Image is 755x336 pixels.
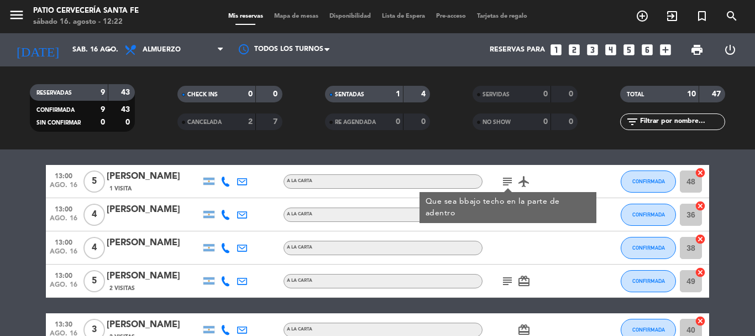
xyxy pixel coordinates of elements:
div: LOG OUT [714,33,747,66]
strong: 0 [273,90,280,98]
span: RESERVADAS [36,90,72,96]
input: Filtrar por nombre... [639,116,725,128]
span: print [690,43,704,56]
i: turned_in_not [695,9,709,23]
span: CONFIRMADA [632,178,665,184]
i: add_box [658,43,673,57]
strong: 0 [248,90,253,98]
i: looks_one [549,43,563,57]
button: CONFIRMADA [621,270,676,292]
span: Disponibilidad [324,13,376,19]
span: CONFIRMADA [632,211,665,218]
span: A LA CARTA [287,327,312,332]
span: SERVIDAS [483,92,510,97]
span: Mapa de mesas [269,13,324,19]
i: menu [8,7,25,23]
strong: 0 [396,118,400,126]
strong: 0 [543,90,548,98]
i: filter_list [626,115,639,128]
button: CONFIRMADA [621,170,676,193]
span: 2 Visitas [109,284,135,293]
span: ago. 16 [50,215,77,228]
i: search [725,9,738,23]
i: cancel [695,200,706,211]
strong: 9 [101,89,105,96]
span: ago. 16 [50,248,77,261]
div: [PERSON_NAME] [107,236,201,250]
i: looks_4 [604,43,618,57]
strong: 4 [421,90,428,98]
strong: 2 [248,118,253,126]
span: CONFIRMADA [632,278,665,284]
strong: 7 [273,118,280,126]
i: cancel [695,267,706,278]
div: [PERSON_NAME] [107,169,201,184]
span: 4 [83,204,105,226]
span: Lista de Espera [376,13,431,19]
button: menu [8,7,25,27]
i: subject [501,275,514,288]
span: SIN CONFIRMAR [36,120,81,126]
span: 13:00 [50,169,77,182]
span: Reservas para [490,46,545,54]
div: [PERSON_NAME] [107,269,201,283]
span: 4 [83,237,105,259]
div: [PERSON_NAME] [107,203,201,217]
span: Pre-acceso [431,13,471,19]
strong: 9 [101,106,105,113]
span: Almuerzo [143,46,181,54]
span: 13:00 [50,268,77,281]
i: subject [501,175,514,188]
strong: 0 [543,118,548,126]
span: A LA CARTA [287,245,312,250]
div: Que sea bbajo techo en la parte de adentro [426,196,591,219]
span: ago. 16 [50,281,77,294]
i: cancel [695,167,706,178]
strong: 0 [125,118,132,126]
span: NO SHOW [483,120,511,125]
i: looks_6 [640,43,654,57]
i: looks_3 [585,43,600,57]
i: cancel [695,234,706,245]
strong: 0 [421,118,428,126]
div: [PERSON_NAME] [107,318,201,332]
i: cancel [695,316,706,327]
span: CONFIRMADA [36,107,75,113]
span: Mis reservas [223,13,269,19]
span: CANCELADA [187,120,222,125]
strong: 0 [101,118,105,126]
span: SENTADAS [335,92,364,97]
span: Tarjetas de regalo [471,13,533,19]
span: 5 [83,270,105,292]
i: power_settings_new [723,43,737,56]
span: 13:00 [50,235,77,248]
span: CONFIRMADA [632,245,665,251]
strong: 10 [687,90,696,98]
button: CONFIRMADA [621,204,676,226]
div: Patio Cervecería Santa Fe [33,6,139,17]
strong: 0 [569,90,575,98]
span: RE AGENDADA [335,120,376,125]
span: A LA CARTA [287,212,312,216]
i: looks_two [567,43,581,57]
i: exit_to_app [665,9,679,23]
i: card_giftcard [517,275,531,288]
strong: 47 [712,90,723,98]
span: 13:30 [50,317,77,330]
span: CHECK INS [187,92,218,97]
i: looks_5 [622,43,636,57]
span: A LA CARTA [287,179,312,183]
span: ago. 16 [50,182,77,194]
i: arrow_drop_down [103,43,116,56]
div: sábado 16. agosto - 12:22 [33,17,139,28]
strong: 0 [569,118,575,126]
span: TOTAL [627,92,644,97]
i: airplanemode_active [517,175,531,188]
span: 5 [83,170,105,193]
span: 1 Visita [109,184,132,193]
button: CONFIRMADA [621,237,676,259]
span: A LA CARTA [287,278,312,283]
strong: 43 [121,89,132,96]
i: [DATE] [8,38,67,62]
strong: 1 [396,90,400,98]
